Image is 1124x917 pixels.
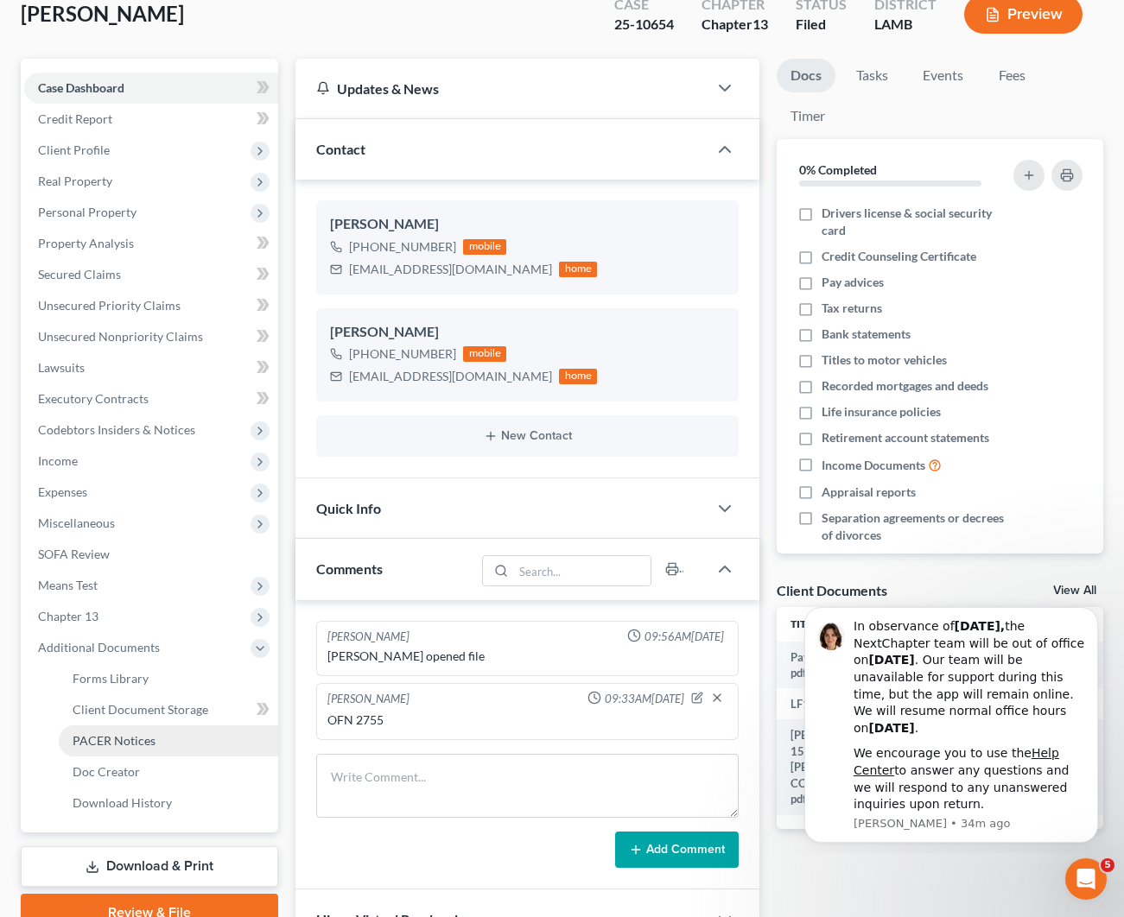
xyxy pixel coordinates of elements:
[38,142,110,157] span: Client Profile
[463,346,506,362] div: mobile
[59,787,278,819] a: Download History
[822,351,947,369] span: Titles to motor vehicles
[316,141,365,157] span: Contact
[24,259,278,290] a: Secured Claims
[330,214,725,235] div: [PERSON_NAME]
[753,16,768,32] span: 13
[463,239,506,255] div: mobile
[327,711,727,729] div: OFN 2755
[796,15,847,35] div: Filed
[984,59,1039,92] a: Fees
[38,298,181,313] span: Unsecured Priority Claims
[349,261,552,278] div: [EMAIL_ADDRESS][DOMAIN_NAME]
[327,629,410,645] div: [PERSON_NAME]
[59,725,278,756] a: PACER Notices
[24,228,278,259] a: Property Analysis
[59,756,278,787] a: Doc Creator
[38,329,203,344] span: Unsecured Nonpriority Claims
[777,99,839,133] a: Timer
[38,640,160,655] span: Additional Documents
[38,360,85,375] span: Lawsuits
[822,429,989,446] span: Retirement account statements
[822,457,925,474] span: Income Documents
[38,174,112,188] span: Real Property
[38,515,115,530] span: Miscellaneous
[614,15,674,35] div: 25-10654
[822,248,976,265] span: Credit Counseling Certificate
[73,702,208,717] span: Client Document Storage
[24,539,278,570] a: SOFA Review
[842,59,902,92] a: Tasks
[702,15,768,35] div: Chapter
[822,403,941,421] span: Life insurance policies
[645,629,724,645] span: 09:56AM[DATE]
[38,391,149,406] span: Executory Contracts
[24,290,278,321] a: Unsecured Priority Claims
[38,111,112,126] span: Credit Report
[349,238,456,256] div: [PHONE_NUMBER]
[21,846,278,887] a: Download & Print
[24,352,278,383] a: Lawsuits
[316,79,687,98] div: Updates & News
[799,162,877,177] strong: 0% Completed
[38,609,98,623] span: Chapter 13
[21,1,184,26] span: [PERSON_NAME]
[316,500,381,516] span: Quick Info
[559,369,597,384] div: home
[327,691,410,708] div: [PERSON_NAME]
[615,832,739,868] button: Add Comment
[73,795,172,810] span: Download History
[59,663,278,694] a: Forms Library
[1065,858,1107,900] iframe: Intercom live chat
[38,453,78,468] span: Income
[73,764,140,779] span: Doc Creator
[38,205,137,219] span: Personal Property
[24,73,278,104] a: Case Dashboard
[349,345,456,363] div: [PHONE_NUMBER]
[38,547,110,561] span: SOFA Review
[327,648,727,665] div: [PERSON_NAME] opened file
[38,80,124,95] span: Case Dashboard
[73,671,149,686] span: Forms Library
[38,236,134,250] span: Property Analysis
[24,383,278,414] a: Executory Contracts
[38,422,195,437] span: Codebtors Insiders & Notices
[874,15,937,35] div: LAMB
[605,691,684,707] span: 09:33AM[DATE]
[822,274,884,291] span: Pay advices
[514,556,651,585] input: Search...
[38,484,87,499] span: Expenses
[1101,858,1114,872] span: 5
[777,719,897,814] td: [PERSON_NAME] 15317-[PERSON_NAME]-CC-039839663-pdf
[822,509,1007,544] span: Separation agreements or decrees of divorces
[38,578,98,592] span: Means Test
[24,104,278,135] a: Credit Report
[59,694,278,725] a: Client Document Storage
[777,688,897,719] td: LF1 signed-pdf
[24,321,278,352] a: Unsecured Nonpriority Claims
[822,326,911,343] span: Bank statements
[316,560,383,577] span: Comments
[777,581,887,599] div: Client Documents
[778,598,1124,853] iframe: Intercom notifications message
[73,733,156,748] span: PACER Notices
[822,205,1007,239] span: Drivers license & social security card
[822,377,988,395] span: Recorded mortgages and deeds
[349,368,552,385] div: [EMAIL_ADDRESS][DOMAIN_NAME]
[38,267,121,281] span: Secured Claims
[559,262,597,277] div: home
[1053,585,1096,597] a: View All
[822,300,882,317] span: Tax returns
[330,322,725,343] div: [PERSON_NAME]
[822,484,916,501] span: Appraisal reports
